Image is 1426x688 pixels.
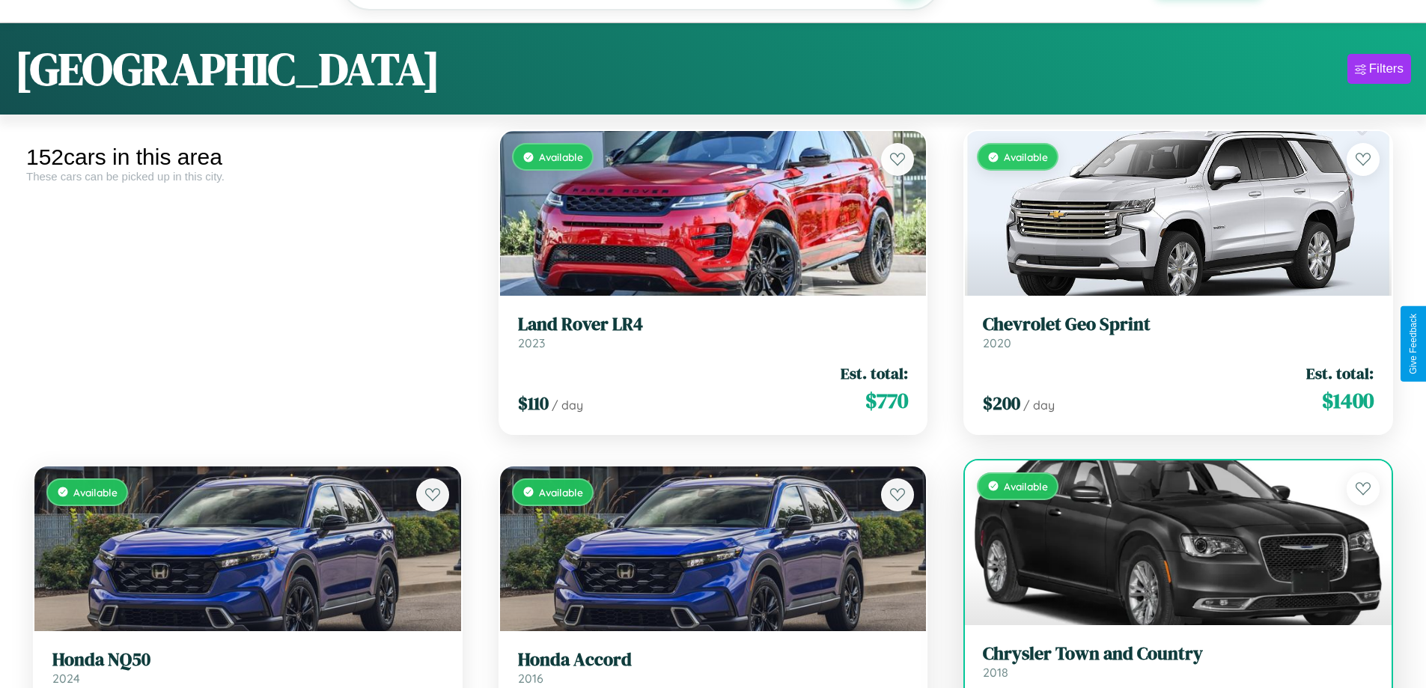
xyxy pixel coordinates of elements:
span: 2023 [518,335,545,350]
h1: [GEOGRAPHIC_DATA] [15,38,440,100]
span: / day [1023,398,1055,413]
a: Land Rover LR42023 [518,314,909,350]
a: Chevrolet Geo Sprint2020 [983,314,1374,350]
span: 2020 [983,335,1011,350]
span: 2018 [983,665,1008,680]
h3: Chevrolet Geo Sprint [983,314,1374,335]
span: 2024 [52,671,80,686]
h3: Chrysler Town and Country [983,643,1374,665]
span: Est. total: [1306,362,1374,384]
a: Honda Accord2016 [518,649,909,686]
div: Filters [1369,61,1404,76]
h3: Honda Accord [518,649,909,671]
div: 152 cars in this area [26,144,469,170]
h3: Land Rover LR4 [518,314,909,335]
span: Est. total: [841,362,908,384]
span: Available [1004,480,1048,493]
span: Available [73,486,118,499]
span: Available [1004,150,1048,163]
span: $ 770 [865,386,908,415]
a: Chrysler Town and Country2018 [983,643,1374,680]
span: $ 1400 [1322,386,1374,415]
a: Honda NQ502024 [52,649,443,686]
span: Available [539,486,583,499]
div: These cars can be picked up in this city. [26,170,469,183]
button: Filters [1347,54,1411,84]
span: Available [539,150,583,163]
span: $ 200 [983,391,1020,415]
span: $ 110 [518,391,549,415]
span: 2016 [518,671,543,686]
h3: Honda NQ50 [52,649,443,671]
span: / day [552,398,583,413]
div: Give Feedback [1408,314,1419,374]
